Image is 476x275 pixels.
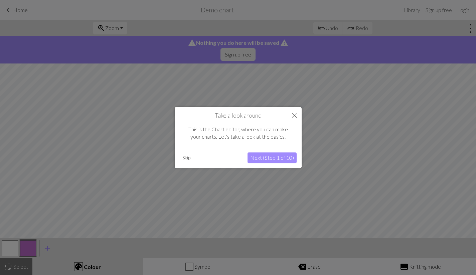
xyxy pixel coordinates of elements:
button: Next (Step 1 of 10) [248,152,297,163]
div: This is the Chart editor, where you can make your charts. Let's take a look at the basics. [180,119,297,147]
button: Close [287,107,302,123]
h1: Take a look around [180,112,297,119]
div: Take a look around [175,107,302,168]
button: Skip [180,153,193,163]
